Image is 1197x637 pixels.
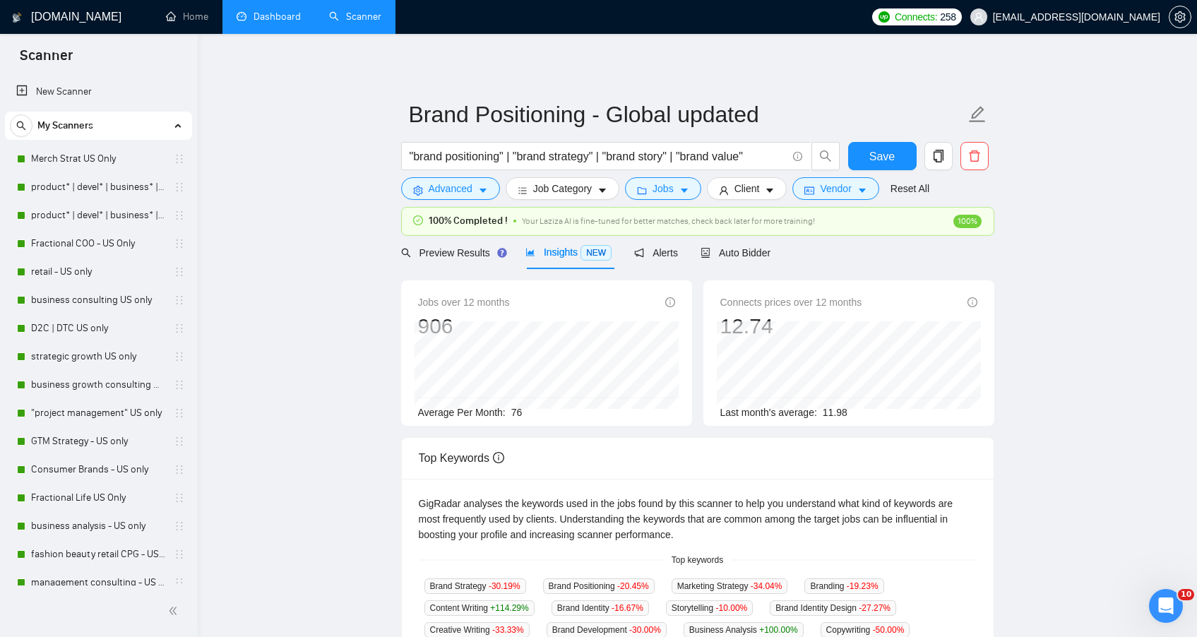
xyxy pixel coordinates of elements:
[552,600,649,616] span: Brand Identity
[490,603,528,613] span: +114.29 %
[751,581,782,591] span: -34.04 %
[31,145,165,173] a: Merch Strat US Only
[489,581,520,591] span: -30.19 %
[31,484,165,512] a: Fractional Life US Only
[734,181,760,196] span: Client
[496,246,508,259] div: Tooltip anchor
[174,181,185,193] span: holder
[811,142,840,170] button: search
[31,286,165,314] a: business consulting US only
[522,216,815,226] span: Your Laziza AI is fine-tuned for better matches, check back later for more training!
[174,407,185,419] span: holder
[413,215,423,225] span: check-circle
[1178,589,1194,600] span: 10
[873,625,905,635] span: -50.00 %
[166,11,208,23] a: homeHome
[525,247,535,257] span: area-chart
[174,153,185,165] span: holder
[31,427,165,456] a: GTM Strategy - US only
[31,314,165,343] a: D2C | DTC US only
[543,578,655,594] span: Brand Positioning
[525,246,612,258] span: Insights
[869,148,895,165] span: Save
[925,150,952,162] span: copy
[511,407,523,418] span: 76
[31,456,165,484] a: Consumer Brands - US only
[31,512,165,540] a: business analysis - US only
[707,177,787,200] button: userClientcaret-down
[580,245,612,261] span: NEW
[419,496,977,542] div: GigRadar analyses the keywords used in the jobs found by this scanner to help you understand what...
[401,177,500,200] button: settingAdvancedcaret-down
[967,297,977,307] span: info-circle
[597,185,607,196] span: caret-down
[413,185,423,196] span: setting
[31,258,165,286] a: retail - US only
[804,578,883,594] span: Branding
[960,142,989,170] button: delete
[792,177,879,200] button: idcardVendorcaret-down
[961,150,988,162] span: delete
[859,603,891,613] span: -27.27 %
[419,438,977,478] div: Top Keywords
[759,625,797,635] span: +100.00 %
[31,371,165,399] a: business growth consulting US only
[174,436,185,447] span: holder
[401,248,411,258] span: search
[518,185,528,196] span: bars
[940,9,955,25] span: 258
[424,578,526,594] span: Brand Strategy
[174,323,185,334] span: holder
[625,177,701,200] button: folderJobscaret-down
[492,625,524,635] span: -33.33 %
[820,181,851,196] span: Vendor
[637,185,647,196] span: folder
[401,247,503,258] span: Preview Results
[857,185,867,196] span: caret-down
[409,97,965,132] input: Scanner name...
[804,185,814,196] span: idcard
[424,600,535,616] span: Content Writing
[770,600,896,616] span: Brand Identity Design
[719,185,729,196] span: user
[31,399,165,427] a: "project management" US only
[31,230,165,258] a: Fractional COO - US Only
[895,9,937,25] span: Connects:
[31,568,165,597] a: management consulting - US only
[174,464,185,475] span: holder
[174,492,185,504] span: holder
[793,152,802,161] span: info-circle
[418,407,506,418] span: Average Per Month:
[174,549,185,560] span: holder
[634,247,678,258] span: Alerts
[765,185,775,196] span: caret-down
[10,114,32,137] button: search
[429,213,508,229] span: 100% Completed !
[533,181,592,196] span: Job Category
[679,185,689,196] span: caret-down
[174,238,185,249] span: holder
[31,540,165,568] a: fashion beauty retail CPG - US only
[847,581,879,591] span: -19.23 %
[812,150,839,162] span: search
[31,201,165,230] a: product* | devel* | business* | strategy* | retail* US ONLY Intermediate
[1149,589,1183,623] iframe: Intercom live chat
[666,600,753,616] span: Storytelling
[968,105,987,124] span: edit
[663,554,732,567] span: Top keywords
[174,266,185,278] span: holder
[1169,11,1191,23] a: setting
[720,407,817,418] span: Last month's average:
[237,11,301,23] a: dashboardDashboard
[1169,6,1191,28] button: setting
[174,379,185,391] span: holder
[823,407,847,418] span: 11.98
[174,520,185,532] span: holder
[672,578,788,594] span: Marketing Strategy
[31,343,165,371] a: strategic growth US only
[701,248,710,258] span: robot
[848,142,917,170] button: Save
[8,45,84,75] span: Scanner
[629,625,661,635] span: -30.00 %
[174,351,185,362] span: holder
